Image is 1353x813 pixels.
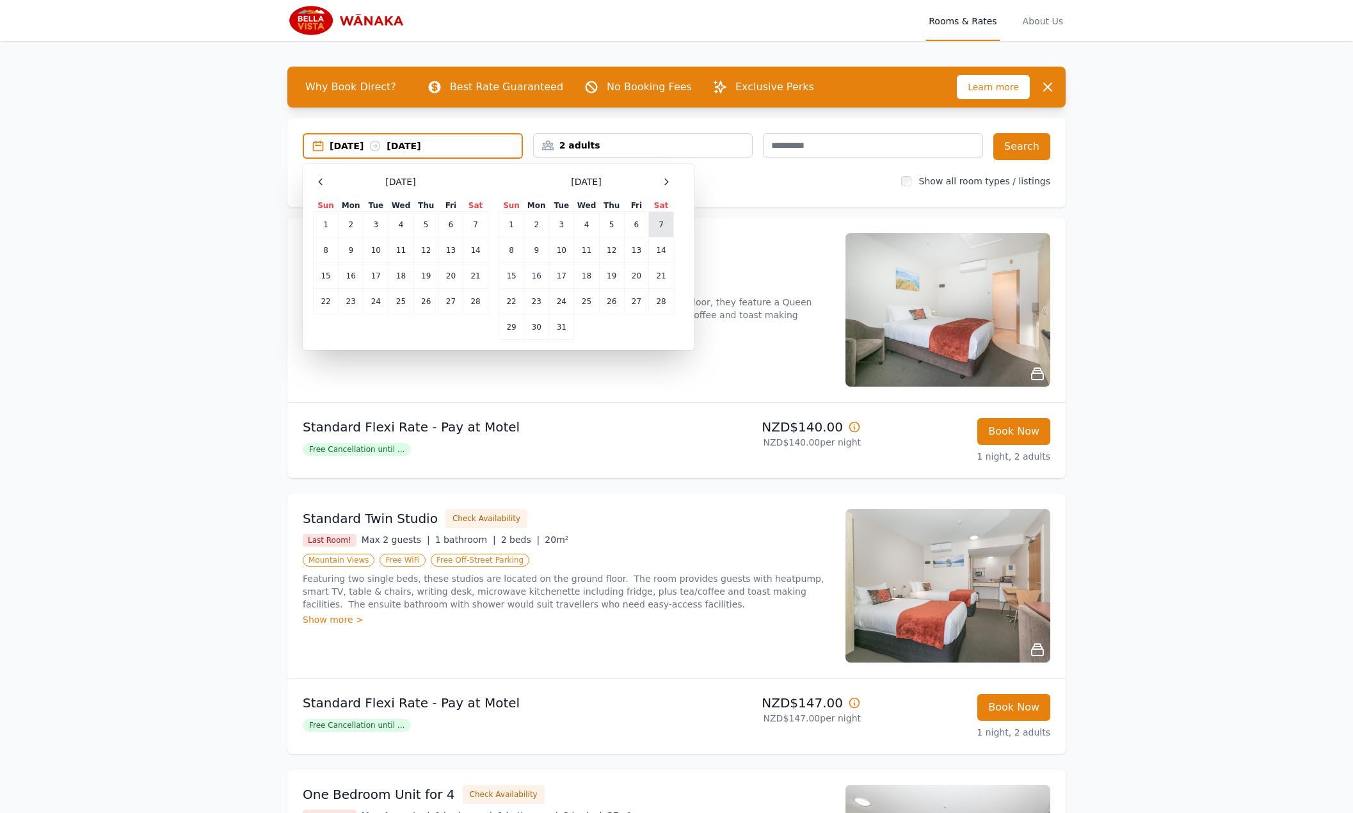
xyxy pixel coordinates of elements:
[364,200,388,212] th: Tue
[649,289,674,314] td: 28
[574,237,599,263] td: 11
[330,140,522,152] div: [DATE] [DATE]
[682,712,861,725] p: NZD$147.00 per night
[524,289,549,314] td: 23
[649,200,674,212] th: Sat
[463,785,545,804] button: Check Availability
[303,613,830,626] div: Show more >
[499,289,524,314] td: 22
[445,509,527,528] button: Check Availability
[574,263,599,289] td: 18
[624,212,648,237] td: 6
[438,200,463,212] th: Fri
[549,263,574,289] td: 17
[549,314,574,340] td: 31
[435,535,496,545] span: 1 bathroom |
[499,200,524,212] th: Sun
[599,237,624,263] td: 12
[571,175,601,188] span: [DATE]
[463,237,488,263] td: 14
[431,554,529,567] span: Free Off-Street Parking
[463,289,488,314] td: 28
[624,200,648,212] th: Fri
[977,694,1050,721] button: Book Now
[919,176,1050,186] label: Show all room types / listings
[735,79,814,95] p: Exclusive Perks
[303,785,455,803] h3: One Bedroom Unit for 4
[993,133,1050,160] button: Search
[499,314,524,340] td: 29
[871,726,1050,739] p: 1 night, 2 adults
[295,74,406,100] span: Why Book Direct?
[450,79,563,95] p: Best Rate Guaranteed
[624,263,648,289] td: 20
[413,200,438,212] th: Thu
[599,263,624,289] td: 19
[303,534,356,547] span: Last Room!
[549,212,574,237] td: 3
[303,510,438,527] h3: Standard Twin Studio
[364,289,388,314] td: 24
[624,289,648,314] td: 27
[413,263,438,289] td: 19
[599,200,624,212] th: Thu
[388,212,413,237] td: 4
[599,212,624,237] td: 5
[524,314,549,340] td: 30
[871,450,1050,463] p: 1 night, 2 adults
[574,200,599,212] th: Wed
[339,237,364,263] td: 9
[549,237,574,263] td: 10
[463,263,488,289] td: 21
[339,200,364,212] th: Mon
[649,212,674,237] td: 7
[549,289,574,314] td: 24
[303,554,374,567] span: Mountain Views
[682,694,861,712] p: NZD$147.00
[599,289,624,314] td: 26
[413,212,438,237] td: 5
[438,212,463,237] td: 6
[524,212,549,237] td: 2
[682,418,861,436] p: NZD$140.00
[388,200,413,212] th: Wed
[624,237,648,263] td: 13
[314,200,339,212] th: Sun
[574,212,599,237] td: 4
[463,212,488,237] td: 7
[499,263,524,289] td: 15
[501,535,540,545] span: 2 beds |
[362,535,430,545] span: Max 2 guests |
[649,237,674,263] td: 14
[413,237,438,263] td: 12
[977,418,1050,445] button: Book Now
[649,263,674,289] td: 21
[303,418,671,436] p: Standard Flexi Rate - Pay at Motel
[549,200,574,212] th: Tue
[287,5,411,36] img: Bella Vista Wanaka
[314,237,339,263] td: 8
[314,289,339,314] td: 22
[957,75,1030,99] span: Learn more
[303,443,411,456] span: Free Cancellation until ...
[385,175,415,188] span: [DATE]
[339,289,364,314] td: 23
[524,263,549,289] td: 16
[339,212,364,237] td: 2
[545,535,568,545] span: 20m²
[388,289,413,314] td: 25
[303,694,671,712] p: Standard Flexi Rate - Pay at Motel
[574,289,599,314] td: 25
[364,212,388,237] td: 3
[438,289,463,314] td: 27
[380,554,426,567] span: Free WiFi
[499,212,524,237] td: 1
[413,289,438,314] td: 26
[438,237,463,263] td: 13
[364,237,388,263] td: 10
[303,572,830,611] p: Featuring two single beds, these studios are located on the ground floor. The room provides guest...
[607,79,692,95] p: No Booking Fees
[438,263,463,289] td: 20
[388,237,413,263] td: 11
[364,263,388,289] td: 17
